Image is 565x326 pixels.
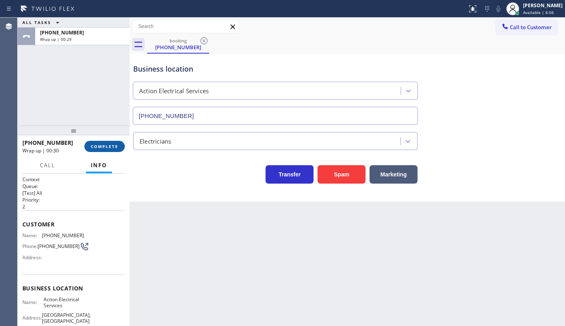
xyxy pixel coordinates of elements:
[42,232,84,238] span: [PHONE_NUMBER]
[22,139,73,146] span: [PHONE_NUMBER]
[86,158,112,173] button: Info
[22,147,59,154] span: Wrap up | 00:30
[133,107,418,125] input: Phone Number
[22,183,125,190] h2: Queue:
[22,20,51,25] span: ALL TASKS
[22,299,44,305] span: Name:
[22,203,125,210] p: 2
[18,18,67,27] button: ALL TASKS
[22,196,125,203] h2: Priority:
[22,243,38,249] span: Phone:
[148,44,208,51] div: [PHONE_NUMBER]
[91,144,118,149] span: COMPLETE
[148,36,208,53] div: (516) 757-4979
[38,243,80,249] span: [PHONE_NUMBER]
[266,165,313,184] button: Transfer
[91,162,107,169] span: Info
[139,86,209,96] div: Action Electrical Services
[35,158,60,173] button: Call
[523,2,563,9] div: [PERSON_NAME]
[22,254,44,260] span: Address:
[496,20,557,35] button: Call to Customer
[493,3,504,14] button: Mute
[317,165,365,184] button: Spam
[22,190,125,196] p: [Test] All
[523,10,554,15] span: Available | 6:56
[510,24,552,31] span: Call to Customer
[132,20,240,33] input: Search
[22,220,125,228] span: Customer
[40,36,72,42] span: Wrap up | 00:29
[40,162,55,169] span: Call
[44,296,84,309] span: Action Electrical Services
[22,284,125,292] span: Business location
[40,29,84,36] span: [PHONE_NUMBER]
[22,232,42,238] span: Name:
[148,38,208,44] div: booking
[133,64,417,74] div: Business location
[140,136,171,146] div: Electricians
[84,141,125,152] button: COMPLETE
[22,315,42,321] span: Address:
[22,176,125,183] h1: Context
[369,165,417,184] button: Marketing
[42,312,91,324] span: [GEOGRAPHIC_DATA], [GEOGRAPHIC_DATA]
